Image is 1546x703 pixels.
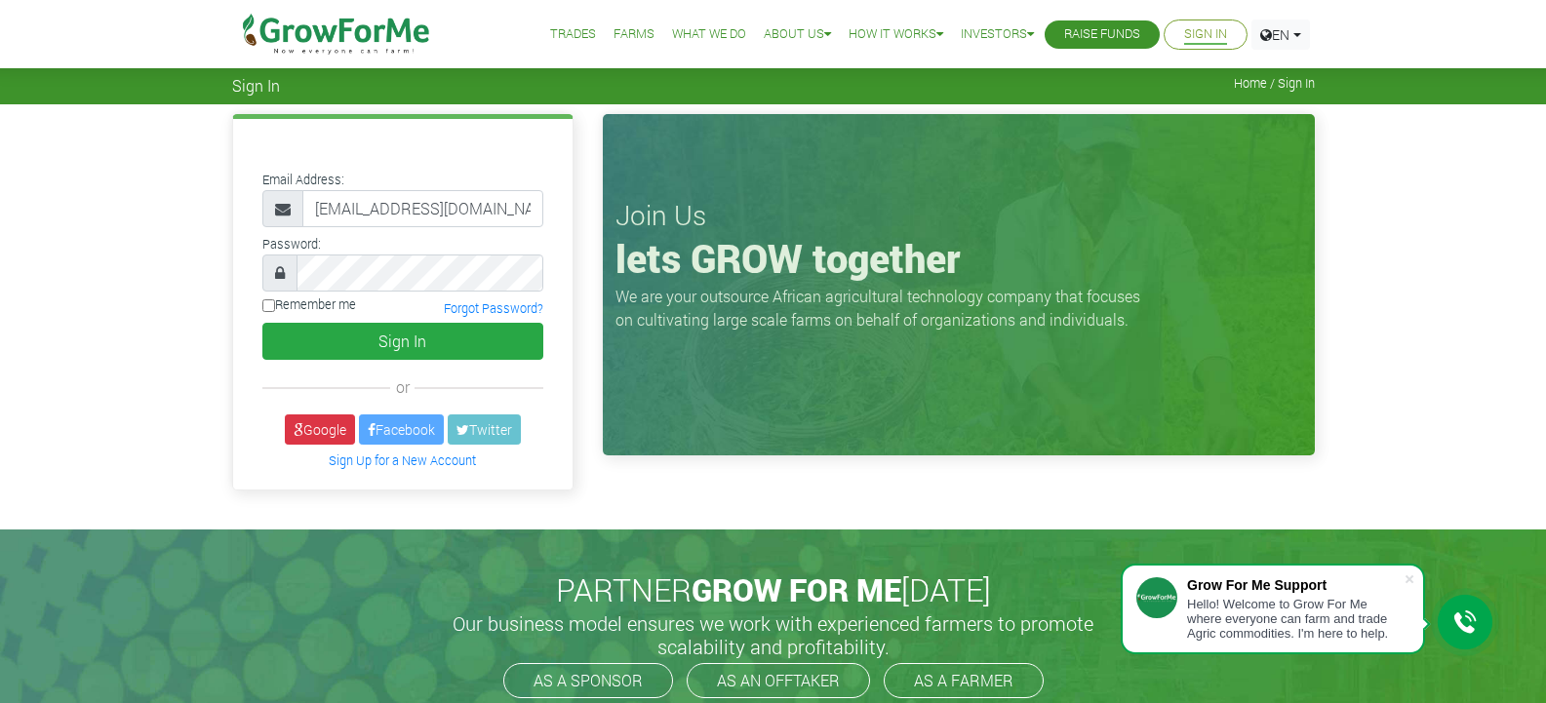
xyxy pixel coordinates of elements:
[884,663,1044,698] a: AS A FARMER
[262,295,356,314] label: Remember me
[849,24,943,45] a: How it Works
[432,611,1115,658] h5: Our business model ensures we work with experienced farmers to promote scalability and profitabil...
[672,24,746,45] a: What We Do
[262,375,543,399] div: or
[1184,24,1227,45] a: Sign In
[262,235,321,254] label: Password:
[615,199,1302,232] h3: Join Us
[550,24,596,45] a: Trades
[262,171,344,189] label: Email Address:
[1187,597,1404,641] div: Hello! Welcome to Grow For Me where everyone can farm and trade Agric commodities. I'm here to help.
[1234,76,1315,91] span: Home / Sign In
[614,24,654,45] a: Farms
[1187,577,1404,593] div: Grow For Me Support
[1064,24,1140,45] a: Raise Funds
[692,568,901,610] span: GROW FOR ME
[687,663,870,698] a: AS AN OFFTAKER
[1251,20,1310,50] a: EN
[615,235,1302,282] h1: lets GROW together
[285,414,355,445] a: Google
[262,299,275,312] input: Remember me
[615,285,1152,332] p: We are your outsource African agricultural technology company that focuses on cultivating large s...
[262,323,543,360] button: Sign In
[232,76,280,95] span: Sign In
[961,24,1034,45] a: Investors
[240,571,1307,608] h2: PARTNER [DATE]
[764,24,831,45] a: About Us
[444,300,543,316] a: Forgot Password?
[503,663,673,698] a: AS A SPONSOR
[302,190,543,227] input: Email Address
[329,452,476,468] a: Sign Up for a New Account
